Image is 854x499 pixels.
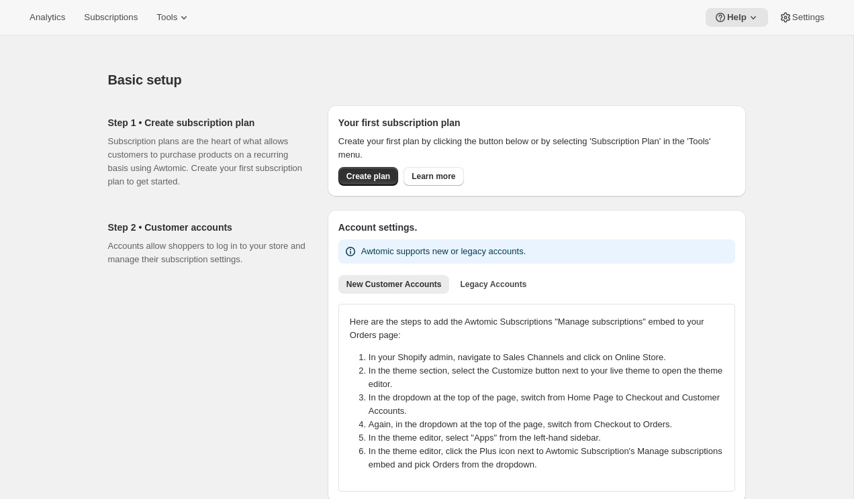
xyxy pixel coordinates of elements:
span: Create plan [346,171,390,182]
li: In the dropdown at the top of the page, switch from Home Page to Checkout and Customer Accounts. [369,391,732,418]
span: New Customer Accounts [346,279,442,290]
p: Here are the steps to add the Awtomic Subscriptions "Manage subscriptions" embed to your Orders p... [350,315,724,342]
button: Legacy Accounts [452,275,534,294]
span: Analytics [30,12,65,23]
button: Tools [148,8,199,27]
h2: Account settings. [338,221,735,234]
button: Create plan [338,167,398,186]
button: New Customer Accounts [338,275,450,294]
li: In your Shopify admin, navigate to Sales Channels and click on Online Store. [369,351,732,364]
p: Accounts allow shoppers to log in to your store and manage their subscription settings. [108,239,306,266]
span: Learn more [412,171,455,182]
span: Settings [792,12,824,23]
p: Create your first plan by clicking the button below or by selecting 'Subscription Plan' in the 'T... [338,135,735,162]
span: Subscriptions [84,12,138,23]
span: Help [727,12,747,23]
button: Subscriptions [76,8,146,27]
h2: Step 2 • Customer accounts [108,221,306,234]
h2: Your first subscription plan [338,116,735,129]
h2: Step 1 • Create subscription plan [108,116,306,129]
p: Awtomic supports new or legacy accounts. [361,245,526,258]
button: Settings [771,8,833,27]
span: Legacy Accounts [460,279,526,290]
p: Subscription plans are the heart of what allows customers to purchase products on a recurring bas... [108,135,306,188]
li: In the theme editor, select "Apps" from the left-hand sidebar. [369,431,732,445]
li: In the theme section, select the Customize button next to your live theme to open the theme editor. [369,364,732,391]
button: Help [706,8,768,27]
button: Analytics [21,8,73,27]
li: In the theme editor, click the Plus icon next to Awtomic Subscription's Manage subscriptions embe... [369,445,732,472]
span: Basic setup [108,72,182,87]
span: Tools [156,12,177,23]
li: Again, in the dropdown at the top of the page, switch from Checkout to Orders. [369,418,732,431]
a: Learn more [404,167,463,186]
